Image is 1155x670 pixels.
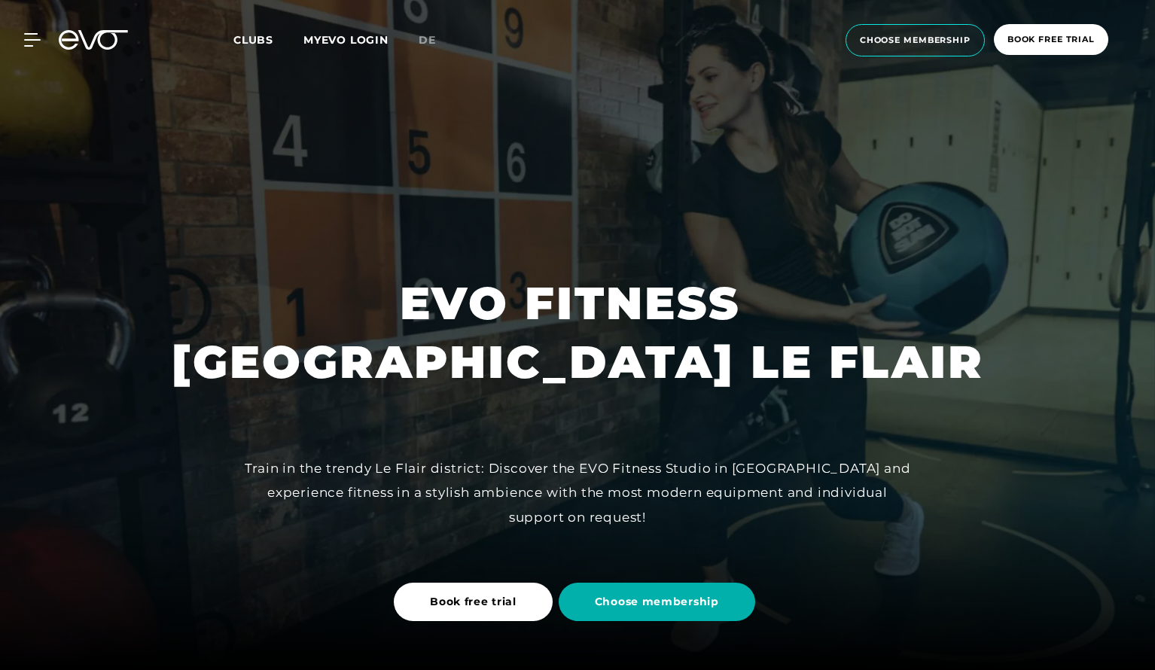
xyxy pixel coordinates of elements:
[860,34,971,47] span: choose membership
[233,33,273,47] span: Clubs
[1007,33,1095,46] span: book free trial
[430,594,517,610] span: Book free trial
[419,33,436,47] span: de
[394,571,559,632] a: Book free trial
[989,24,1113,56] a: book free trial
[559,571,761,632] a: Choose membership
[303,33,389,47] a: MYEVO LOGIN
[419,32,454,49] a: de
[841,24,989,56] a: choose membership
[233,32,303,47] a: Clubs
[239,456,916,529] div: Train in the trendy Le Flair district: Discover the EVO Fitness Studio in [GEOGRAPHIC_DATA] and e...
[595,594,719,610] span: Choose membership
[172,274,984,391] h1: EVO FITNESS [GEOGRAPHIC_DATA] LE FLAIR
